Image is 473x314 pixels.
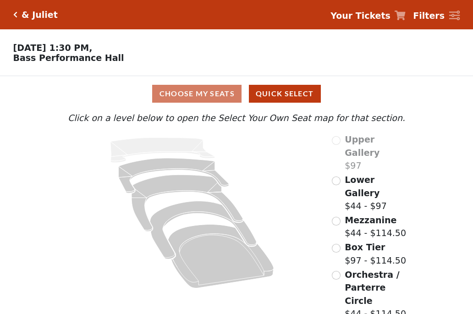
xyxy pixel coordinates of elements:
[345,134,379,158] span: Upper Gallery
[345,241,406,267] label: $97 - $114.50
[330,11,390,21] strong: Your Tickets
[66,111,407,125] p: Click on a level below to open the Select Your Own Seat map for that section.
[413,9,460,22] a: Filters
[345,214,406,240] label: $44 - $114.50
[345,242,385,252] span: Box Tier
[345,175,379,198] span: Lower Gallery
[345,173,407,213] label: $44 - $97
[345,215,396,225] span: Mezzanine
[345,133,407,172] label: $97
[22,10,58,20] h5: & Juliet
[119,158,229,193] path: Lower Gallery - Seats Available: 145
[110,138,215,163] path: Upper Gallery - Seats Available: 0
[168,225,274,288] path: Orchestra / Parterre Circle - Seats Available: 156
[249,85,321,103] button: Quick Select
[345,270,399,306] span: Orchestra / Parterre Circle
[330,9,406,22] a: Your Tickets
[13,11,17,18] a: Click here to go back to filters
[413,11,445,21] strong: Filters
